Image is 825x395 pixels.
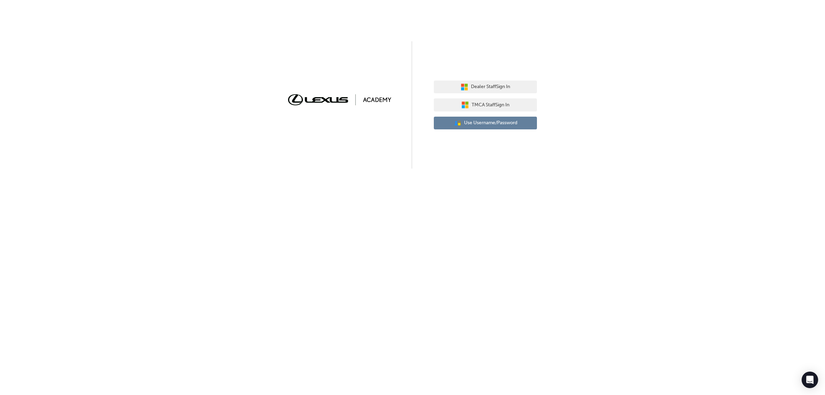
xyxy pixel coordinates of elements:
[288,94,391,105] img: Trak
[471,83,510,91] span: Dealer Staff Sign In
[472,101,509,109] span: TMCA Staff Sign In
[434,117,537,130] button: Use Username/Password
[434,98,537,111] button: TMCA StaffSign In
[464,119,517,127] span: Use Username/Password
[434,81,537,94] button: Dealer StaffSign In
[802,372,818,388] div: Open Intercom Messenger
